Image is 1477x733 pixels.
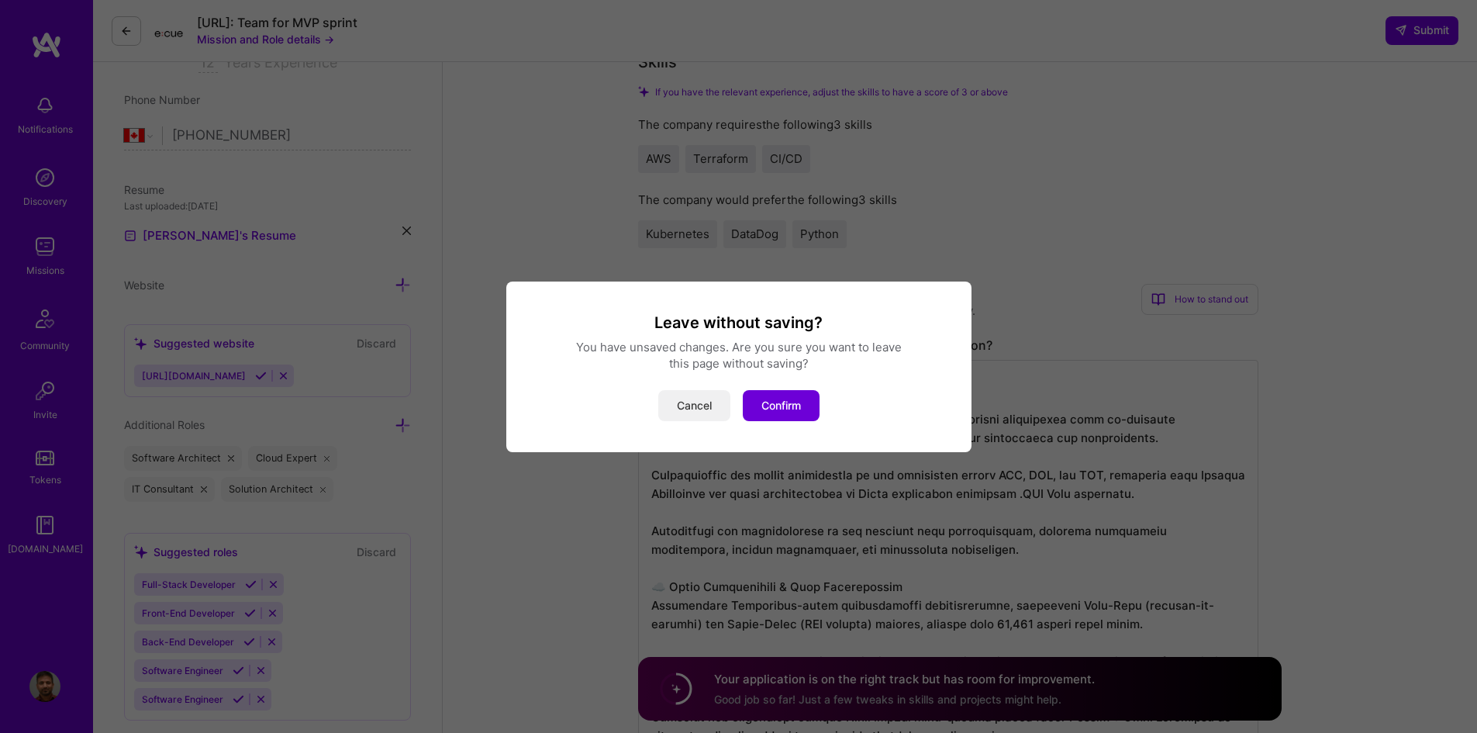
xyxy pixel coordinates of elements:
button: Cancel [658,390,730,421]
button: Confirm [743,390,820,421]
div: this page without saving? [525,355,953,372]
div: modal [506,282,971,452]
h3: Leave without saving? [525,313,953,333]
div: You have unsaved changes. Are you sure you want to leave [525,339,953,355]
